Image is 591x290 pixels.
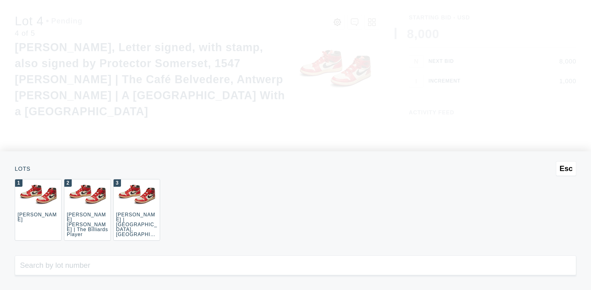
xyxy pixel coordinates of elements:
div: 3 [114,179,121,187]
div: Lots [15,166,576,172]
div: 1 [15,179,22,187]
span: Esc [560,164,573,173]
div: [PERSON_NAME] [PERSON_NAME] | The Billiards Player [67,212,108,237]
div: 2 [64,179,72,187]
button: Esc [556,161,576,176]
div: [PERSON_NAME] | [GEOGRAPHIC_DATA], [GEOGRAPHIC_DATA] ([GEOGRAPHIC_DATA], [GEOGRAPHIC_DATA]) [116,212,157,262]
div: [PERSON_NAME] [18,212,57,222]
input: Search by lot number [15,255,576,275]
